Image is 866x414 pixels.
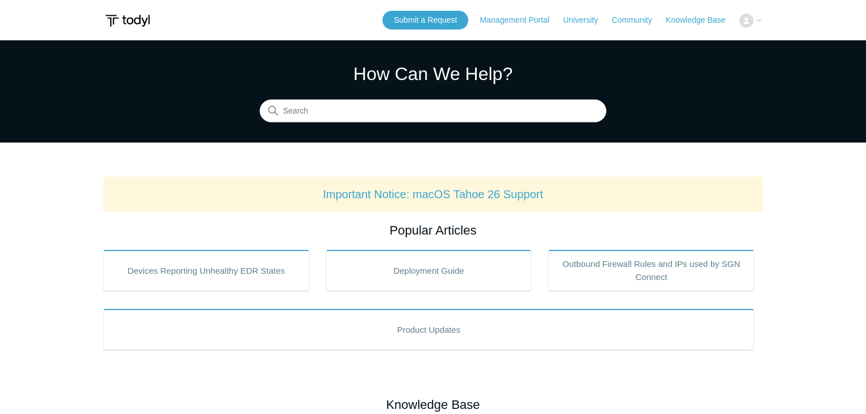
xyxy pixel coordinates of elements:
a: Submit a Request [382,11,468,30]
a: University [563,14,609,26]
h2: Popular Articles [103,221,763,240]
a: Management Portal [480,14,561,26]
a: Important Notice: macOS Tahoe 26 Support [323,188,543,200]
a: Community [612,14,664,26]
a: Outbound Firewall Rules and IPs used by SGN Connect [548,250,754,291]
h2: Knowledge Base [103,395,763,414]
a: Knowledge Base [666,14,737,26]
input: Search [260,100,606,123]
a: Deployment Guide [326,250,532,291]
h1: How Can We Help? [260,60,606,87]
a: Devices Reporting Unhealthy EDR States [103,250,309,291]
img: Todyl Support Center Help Center home page [103,10,152,31]
a: Product Updates [103,309,754,350]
